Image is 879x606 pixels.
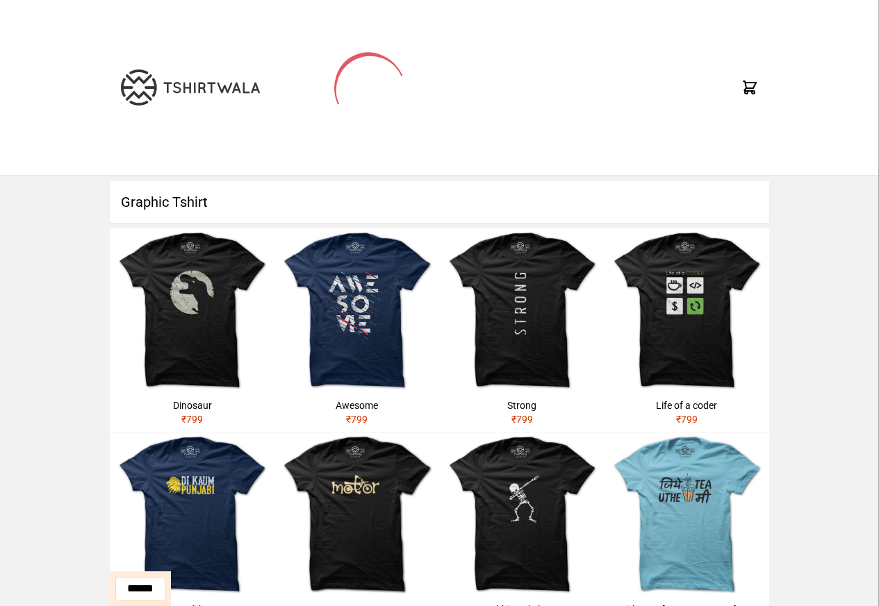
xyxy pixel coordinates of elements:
[181,414,203,425] span: ₹ 799
[605,432,769,597] img: jithe-tea-uthe-me.jpg
[110,228,274,432] a: Dinosaur₹799
[511,414,533,425] span: ₹ 799
[121,69,260,106] img: TW-LOGO-400-104.png
[110,432,274,597] img: shera-di-kaum-punjabi-1.jpg
[610,398,764,412] div: Life of a coder
[440,432,605,597] img: skeleton-dabbing.jpg
[676,414,698,425] span: ₹ 799
[440,228,605,393] img: strong.jpg
[115,398,269,412] div: Dinosaur
[445,398,599,412] div: Strong
[346,414,368,425] span: ₹ 799
[280,398,434,412] div: Awesome
[440,228,605,432] a: Strong₹799
[274,432,439,597] img: motor.jpg
[110,181,769,223] h1: Graphic Tshirt
[605,228,769,432] a: Life of a coder₹799
[274,228,439,393] img: awesome.jpg
[605,228,769,393] img: life-of-a-coder.jpg
[110,228,274,393] img: dinosaur.jpg
[274,228,439,432] a: Awesome₹799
